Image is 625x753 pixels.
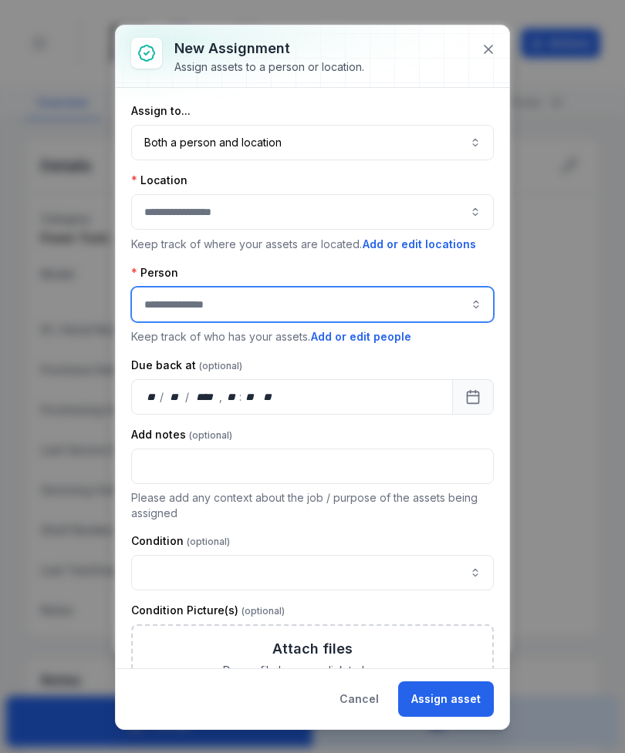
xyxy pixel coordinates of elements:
label: Location [131,173,187,188]
div: , [219,389,224,405]
h3: Attach files [272,638,353,660]
p: Keep track of who has your assets. [131,328,494,345]
label: Condition Picture(s) [131,603,285,618]
div: hour, [224,389,239,405]
button: Assign asset [398,681,494,717]
div: Assign assets to a person or location. [174,59,364,75]
div: / [160,389,165,405]
div: minute, [243,389,258,405]
label: Add notes [131,427,232,442]
div: : [239,389,243,405]
div: am/pm, [260,389,277,405]
div: / [185,389,191,405]
button: Add or edit locations [362,236,477,253]
div: month, [165,389,186,405]
h3: New assignment [174,38,364,59]
div: year, [191,389,219,405]
p: Please add any context about the job / purpose of the assets being assigned [131,490,494,521]
span: Drag a file here, or click to browse. [223,663,403,678]
button: Both a person and location [131,125,494,160]
label: Due back at [131,358,242,373]
button: Calendar [452,379,494,415]
p: Keep track of where your assets are located. [131,236,494,253]
label: Person [131,265,178,281]
div: day, [144,389,160,405]
label: Assign to... [131,103,191,119]
input: assignment-add:person-label [131,287,494,322]
label: Condition [131,533,230,549]
button: Add or edit people [310,328,412,345]
button: Cancel [326,681,392,717]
